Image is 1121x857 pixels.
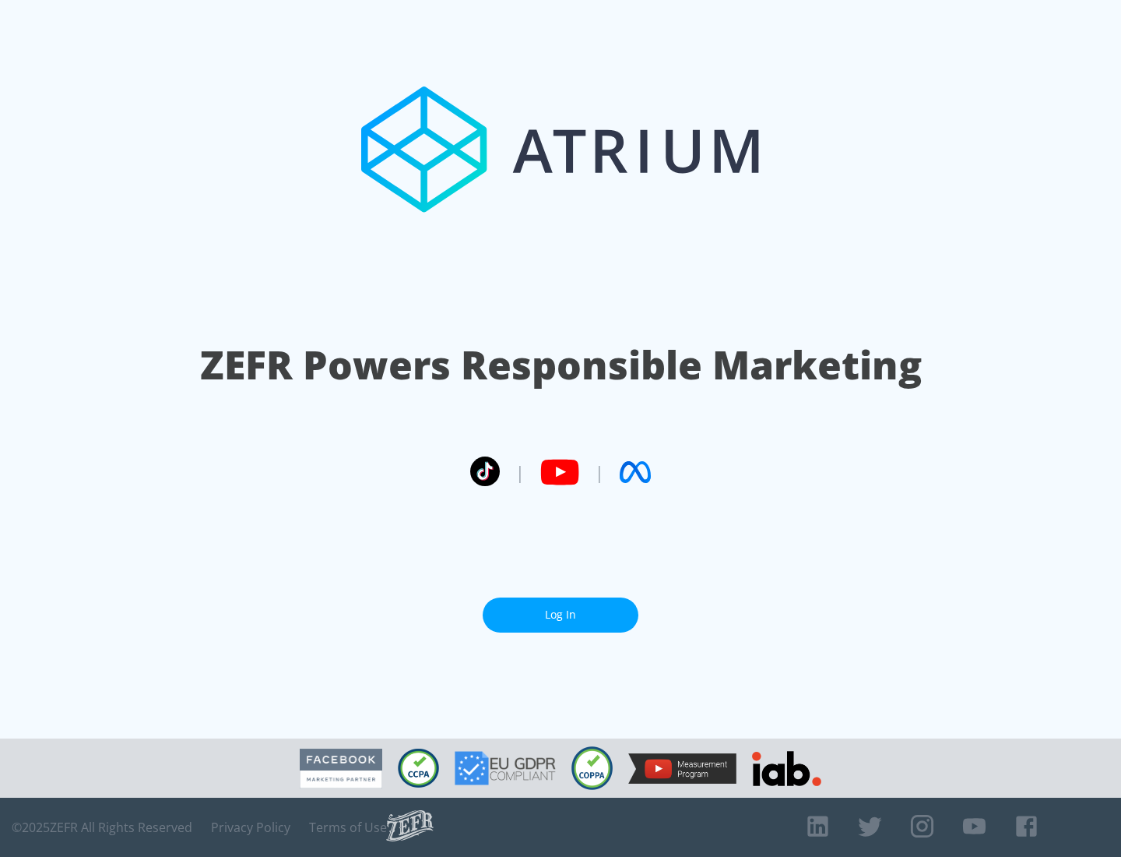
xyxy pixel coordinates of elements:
a: Log In [483,598,638,633]
span: | [595,460,604,484]
img: CCPA Compliant [398,749,439,788]
img: YouTube Measurement Program [628,753,736,784]
img: GDPR Compliant [455,751,556,785]
img: IAB [752,751,821,786]
span: | [515,460,525,484]
img: COPPA Compliant [571,746,613,790]
span: © 2025 ZEFR All Rights Reserved [12,820,192,835]
a: Privacy Policy [211,820,290,835]
h1: ZEFR Powers Responsible Marketing [200,338,922,392]
a: Terms of Use [309,820,387,835]
img: Facebook Marketing Partner [300,749,382,788]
